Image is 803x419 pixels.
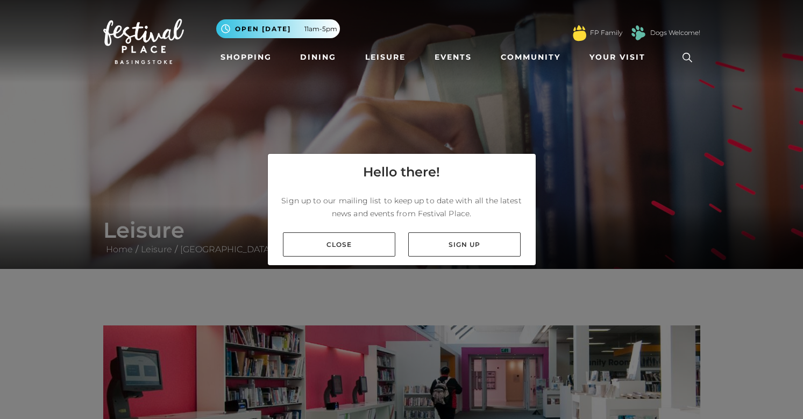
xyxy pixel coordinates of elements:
[589,52,645,63] span: Your Visit
[361,47,410,67] a: Leisure
[590,28,622,38] a: FP Family
[235,24,291,34] span: Open [DATE]
[496,47,565,67] a: Community
[296,47,340,67] a: Dining
[585,47,655,67] a: Your Visit
[276,194,527,220] p: Sign up to our mailing list to keep up to date with all the latest news and events from Festival ...
[304,24,337,34] span: 11am-5pm
[216,47,276,67] a: Shopping
[650,28,700,38] a: Dogs Welcome!
[283,232,395,257] a: Close
[430,47,476,67] a: Events
[216,19,340,38] button: Open [DATE] 11am-5pm
[408,232,521,257] a: Sign up
[363,162,440,182] h4: Hello there!
[103,19,184,64] img: Festival Place Logo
